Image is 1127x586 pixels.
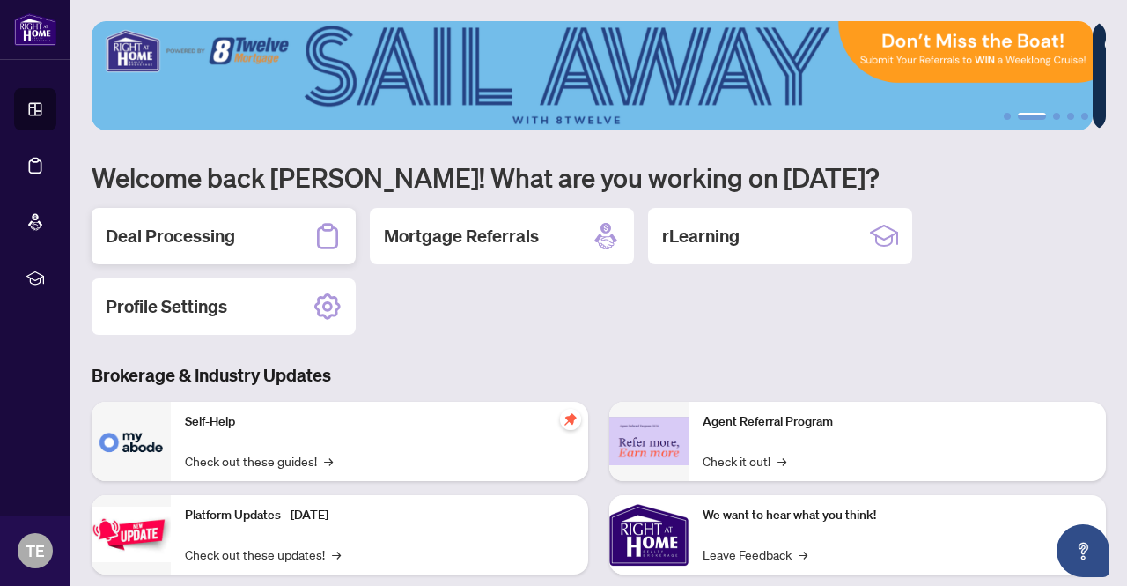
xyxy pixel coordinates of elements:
h2: Profile Settings [106,294,227,319]
p: Self-Help [185,412,574,432]
h1: Welcome back [PERSON_NAME]! What are you working on [DATE]? [92,160,1106,194]
button: 3 [1053,113,1060,120]
span: pushpin [560,409,581,430]
button: Open asap [1057,524,1109,577]
h2: Deal Processing [106,224,235,248]
h2: Mortgage Referrals [384,224,539,248]
img: Slide 1 [92,21,1093,130]
button: 5 [1081,113,1088,120]
a: Leave Feedback→ [703,545,807,564]
img: Agent Referral Program [609,417,689,465]
a: Check out these guides!→ [185,451,333,471]
img: Self-Help [92,402,171,481]
h2: rLearning [662,224,740,248]
p: We want to hear what you think! [703,506,1092,525]
a: Check it out!→ [703,451,786,471]
img: Platform Updates - July 21, 2025 [92,507,171,562]
h3: Brokerage & Industry Updates [92,363,1106,388]
button: 2 [1018,113,1046,120]
span: → [799,545,807,564]
span: TE [26,538,45,563]
span: → [332,545,341,564]
button: 1 [1004,113,1011,120]
button: 4 [1067,113,1074,120]
span: → [324,451,333,471]
img: We want to hear what you think! [609,495,689,575]
p: Agent Referral Program [703,412,1092,432]
img: logo [14,13,56,46]
p: Platform Updates - [DATE] [185,506,574,525]
a: Check out these updates!→ [185,545,341,564]
span: → [777,451,786,471]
